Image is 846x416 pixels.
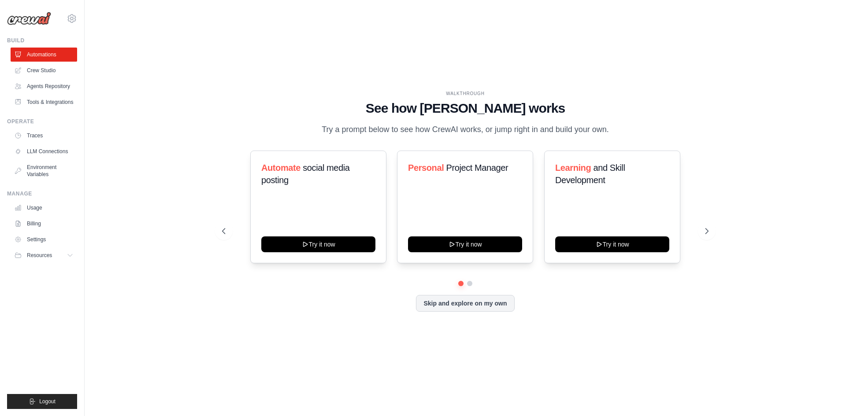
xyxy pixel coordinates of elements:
img: Logo [7,12,51,25]
a: Tools & Integrations [11,95,77,109]
button: Logout [7,394,77,409]
div: WALKTHROUGH [222,90,709,97]
span: Resources [27,252,52,259]
button: Try it now [408,236,522,252]
button: Skip and explore on my own [416,295,514,312]
a: Crew Studio [11,63,77,77]
span: social media posting [261,163,350,185]
a: Traces [11,129,77,143]
a: LLM Connections [11,144,77,158]
a: Automations [11,48,77,62]
span: Automate [261,163,301,173]
span: Learning [555,163,591,173]
a: Environment Variables [11,160,77,181]
span: and Skill Development [555,163,625,185]
a: Usage [11,201,77,215]
button: Try it now [261,236,375,252]
div: Build [7,37,77,44]
h1: See how [PERSON_NAME] works [222,100,709,116]
p: Try a prompt below to see how CrewAI works, or jump right in and build your own. [317,123,613,136]
div: Manage [7,190,77,197]
div: Operate [7,118,77,125]
button: Try it now [555,236,669,252]
span: Personal [408,163,444,173]
span: Logout [39,398,56,405]
button: Resources [11,248,77,262]
a: Agents Repository [11,79,77,93]
a: Billing [11,217,77,231]
span: Project Manager [446,163,508,173]
a: Settings [11,232,77,247]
